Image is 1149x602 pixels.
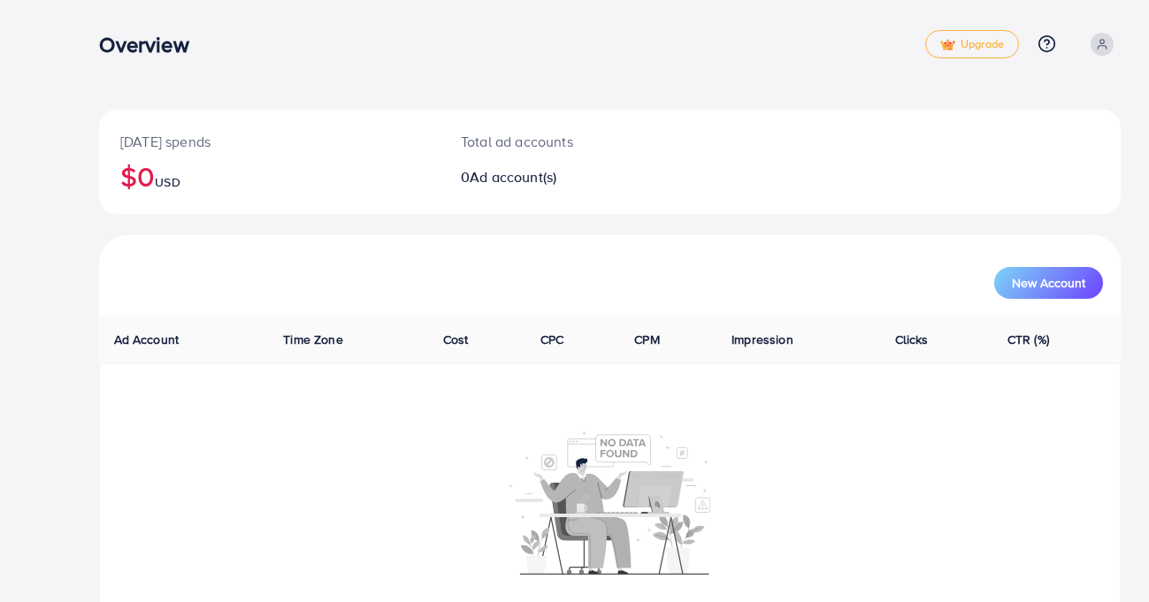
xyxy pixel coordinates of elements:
span: Ad Account [114,331,180,348]
span: Upgrade [940,38,1004,51]
h2: 0 [461,169,674,186]
span: USD [155,173,180,191]
span: New Account [1012,277,1085,289]
span: Ad account(s) [470,167,556,187]
img: No account [509,430,711,575]
span: CTR (%) [1007,331,1049,348]
p: Total ad accounts [461,131,674,152]
span: Time Zone [283,331,342,348]
span: CPC [540,331,563,348]
span: Clicks [895,331,929,348]
h3: Overview [99,32,203,57]
p: [DATE] spends [120,131,418,152]
h2: $0 [120,159,418,193]
img: tick [940,39,955,51]
span: Cost [443,331,469,348]
span: Impression [732,331,793,348]
span: CPM [634,331,659,348]
button: New Account [994,267,1103,299]
a: tickUpgrade [925,30,1019,58]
